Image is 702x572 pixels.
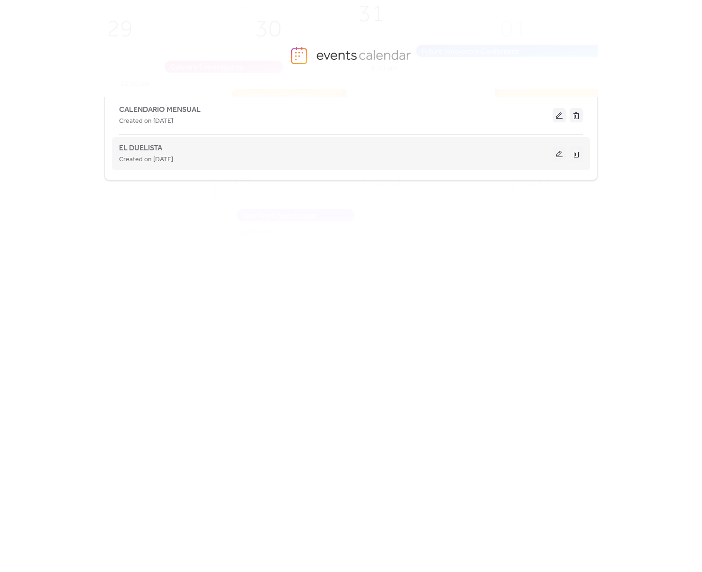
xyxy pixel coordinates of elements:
span: Created on [DATE] [119,116,173,127]
a: EL DUELISTA [119,146,162,151]
span: CALENDARIO MENSUAL [119,104,201,116]
span: Created on [DATE] [119,154,173,166]
a: CALENDARIO MENSUAL [119,107,201,112]
span: EL DUELISTA [119,143,162,154]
